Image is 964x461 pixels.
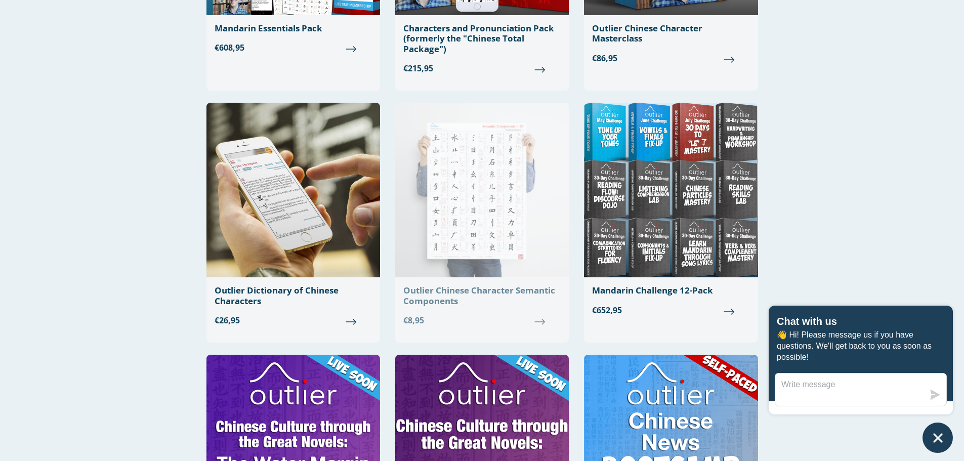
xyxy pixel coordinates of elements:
[592,304,749,316] span: €652,95
[584,103,758,277] img: Mandarin Challenge 12-Pack
[215,41,372,54] span: €608,95
[592,52,749,64] span: €86,95
[215,23,372,33] div: Mandarin Essentials Pack
[592,285,749,296] div: Mandarin Challenge 12-Pack
[403,285,561,306] div: Outlier Chinese Character Semantic Components
[395,103,569,277] img: Outlier Chinese Character Semantic Components
[592,23,749,44] div: Outlier Chinese Character Masterclass
[206,103,380,277] img: Outlier Dictionary of Chinese Characters Outlier Linguistics
[215,314,372,326] span: €26,95
[206,103,380,334] a: Outlier Dictionary of Chinese Characters €26,95
[395,103,569,334] a: Outlier Chinese Character Semantic Components €8,95
[403,23,561,54] div: Characters and Pronunciation Pack (formerly the "Chinese Total Package")
[215,285,372,306] div: Outlier Dictionary of Chinese Characters
[403,314,561,326] span: €8,95
[403,62,561,74] span: €215,95
[584,103,758,324] a: Mandarin Challenge 12-Pack €652,95
[766,306,956,453] inbox-online-store-chat: Shopify online store chat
